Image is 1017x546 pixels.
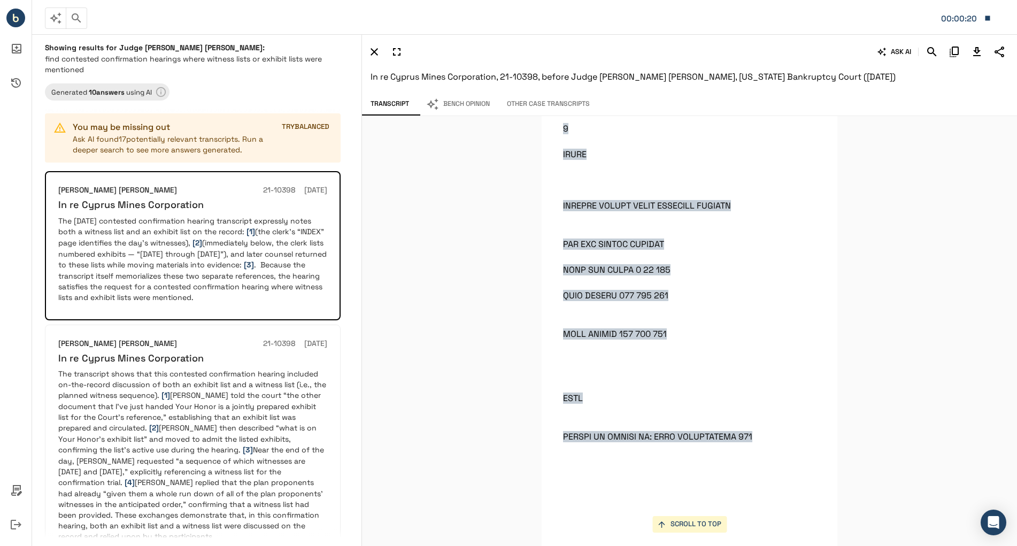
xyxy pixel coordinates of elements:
button: Share Transcript [990,43,1008,61]
b: 10 answer s [89,88,125,97]
p: The transcript shows that this contested confirmation hearing included on-the-record discussion o... [58,368,327,542]
h6: In re Cyprus Mines Corporation [58,198,327,211]
p: Ask AI found 17 potentially relevant transcripts. Run a deeper search to see more answers generated. [73,134,271,155]
button: TRYBALANCED [279,119,332,135]
span: Generated using AI [45,88,158,97]
h6: Showing results for Judge [PERSON_NAME] [PERSON_NAME]: [45,43,349,52]
h6: 21-10398 [263,338,296,350]
div: Open Intercom Messenger [981,510,1006,535]
span: [3] [244,260,254,270]
button: ASK AI [875,43,914,61]
button: Matter: 442885.2 [936,7,997,29]
button: Other Case Transcripts [498,93,598,116]
button: Search [923,43,941,61]
h6: [PERSON_NAME] [PERSON_NAME] [58,184,177,196]
button: Transcript [362,93,418,116]
h6: [DATE] [304,184,327,196]
div: Learn more about your results [45,83,169,101]
button: SCROLL TO TOP [652,516,727,533]
button: Download Transcript [968,43,986,61]
div: Matter: 442885.2 [941,12,979,26]
span: In re Cyprus Mines Corporation, 21-10398, before Judge [PERSON_NAME] [PERSON_NAME], [US_STATE] Ba... [371,71,896,82]
p: The [DATE] contested confirmation hearing transcript expressly notes both a witness list and an e... [58,216,327,303]
h6: In re Cyprus Mines Corporation [58,352,327,364]
p: find contested confirmation hearings where witness lists or exhibit lists were mentioned [45,53,349,75]
h6: 21-10398 [263,184,296,196]
span: [4] [125,478,135,487]
h6: [PERSON_NAME] [PERSON_NAME] [58,338,177,350]
span: [1] [161,390,170,400]
span: [3] [243,445,253,455]
h6: [DATE] [304,338,327,350]
p: You may be missing out [73,121,271,134]
button: Bench Opinion [418,93,498,116]
span: [1] [246,227,255,236]
span: [2] [192,238,202,248]
span: [2] [149,423,159,433]
button: Copy Citation [945,43,964,61]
